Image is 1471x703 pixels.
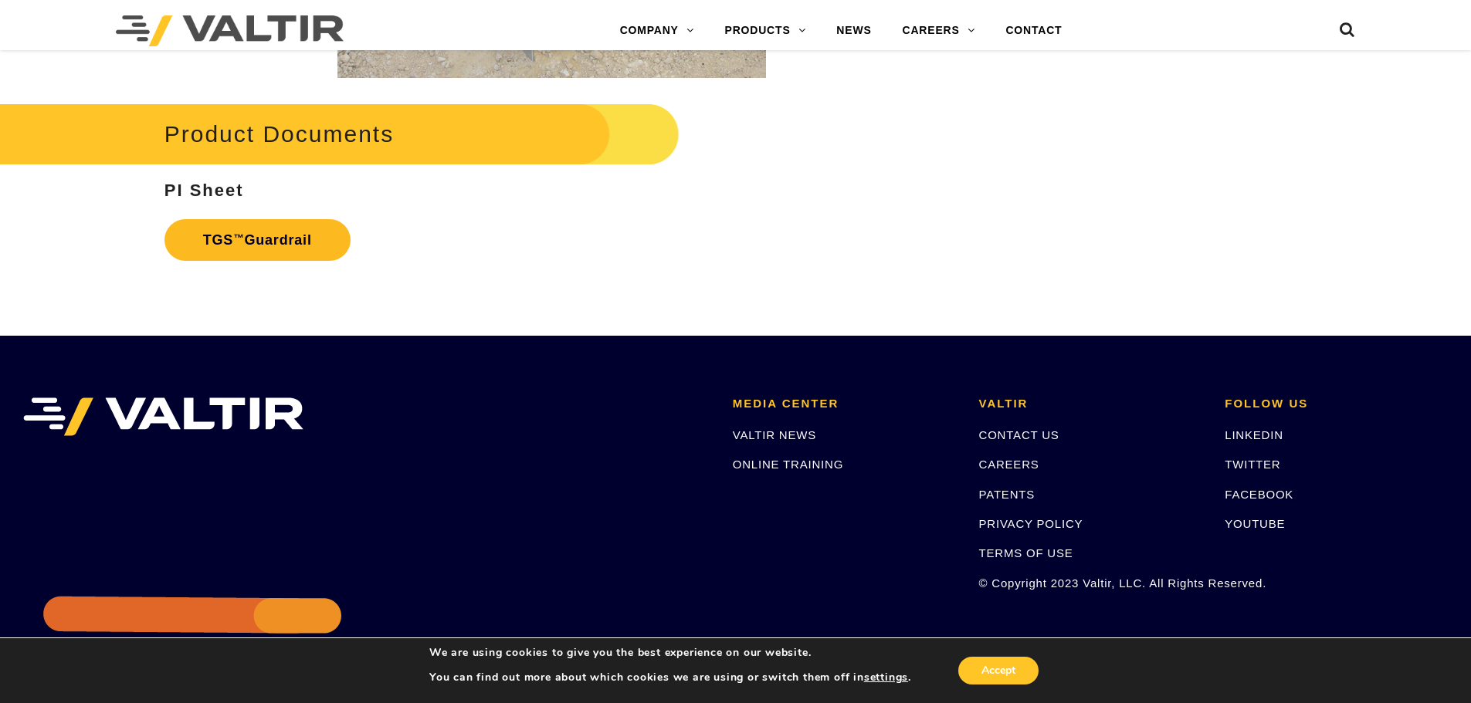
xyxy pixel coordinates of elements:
a: TERMS OF USE [979,546,1073,559]
a: COMPANY [605,15,710,46]
button: Accept [958,657,1039,684]
a: CONTACT [990,15,1077,46]
a: PRODUCTS [710,15,822,46]
p: You can find out more about which cookies we are using or switch them off in . [429,671,911,684]
a: VALTIR NEWS [733,428,816,441]
button: settings [864,671,908,684]
a: CAREERS [887,15,991,46]
p: © Copyright 2023 Valtir, LLC. All Rights Reserved. [979,574,1202,592]
a: NEWS [821,15,886,46]
h2: FOLLOW US [1225,397,1448,411]
a: ONLINE TRAINING [733,458,843,471]
a: PRIVACY POLICY [979,517,1083,530]
h2: VALTIR [979,397,1202,411]
a: YOUTUBE [1225,517,1285,530]
img: VALTIR [23,397,303,436]
p: We are using cookies to give you the best experience on our website. [429,646,911,660]
a: CONTACT US [979,428,1059,441]
a: PATENTS [979,488,1035,501]
a: FACEBOOK [1225,488,1293,501]
a: TWITTER [1225,458,1280,471]
sup: ™ [233,232,244,244]
strong: PI Sheet [164,181,244,200]
img: Valtir [116,15,344,46]
a: TGS™Guardrail [164,219,351,261]
a: LINKEDIN [1225,428,1283,441]
h2: MEDIA CENTER [733,397,956,411]
a: CAREERS [979,458,1039,471]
